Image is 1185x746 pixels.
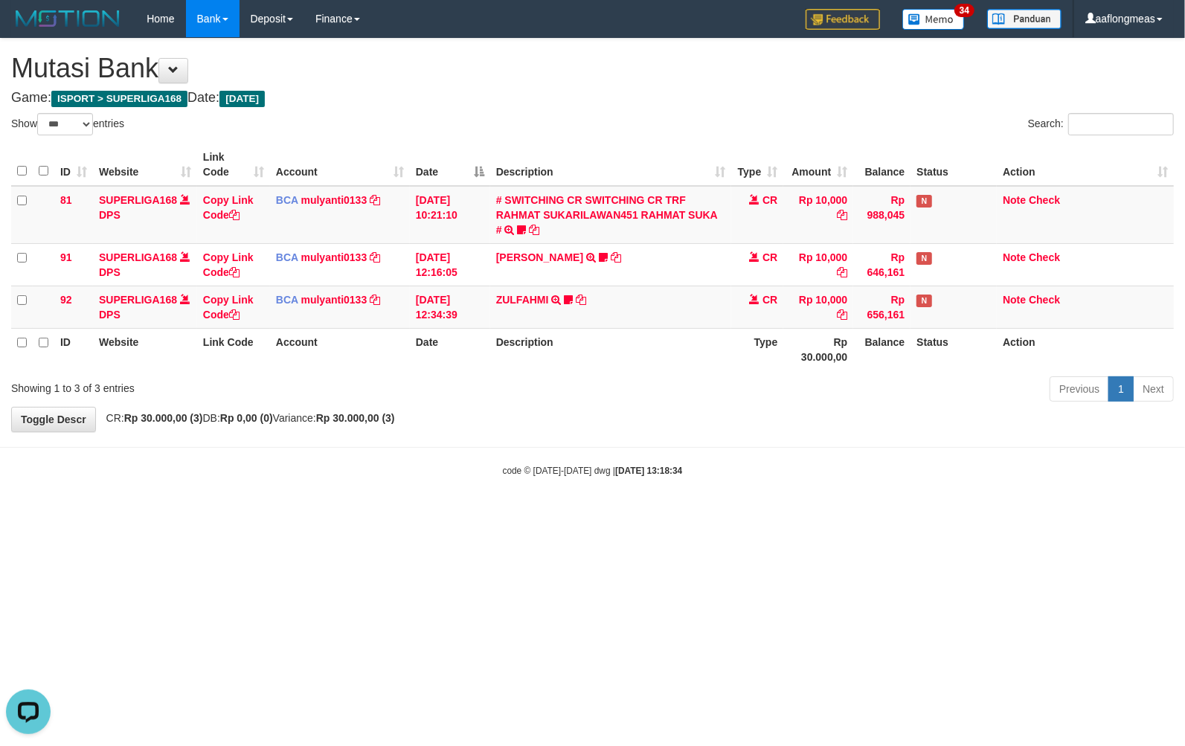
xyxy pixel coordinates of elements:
[270,144,410,186] th: Account: activate to sort column ascending
[1108,376,1134,402] a: 1
[6,6,51,51] button: Open LiveChat chat widget
[11,54,1174,83] h1: Mutasi Bank
[54,328,93,370] th: ID
[60,194,72,206] span: 81
[987,9,1062,29] img: panduan.png
[60,294,72,306] span: 92
[806,9,880,30] img: Feedback.jpg
[783,144,853,186] th: Amount: activate to sort column ascending
[615,466,682,476] strong: [DATE] 13:18:34
[1028,113,1174,135] label: Search:
[611,251,621,263] a: Copy RIYO RAHMAN to clipboard
[853,186,911,244] td: Rp 988,045
[99,294,177,306] a: SUPERLIGA168
[1029,194,1060,206] a: Check
[51,91,187,107] span: ISPORT > SUPERLIGA168
[301,194,367,206] a: mulyanti0133
[1068,113,1174,135] input: Search:
[203,251,254,278] a: Copy Link Code
[997,328,1174,370] th: Action
[911,144,997,186] th: Status
[99,412,395,424] span: CR: DB: Variance:
[496,251,583,263] a: [PERSON_NAME]
[1003,294,1026,306] a: Note
[762,294,777,306] span: CR
[731,328,783,370] th: Type
[54,144,93,186] th: ID: activate to sort column ascending
[93,328,197,370] th: Website
[124,412,203,424] strong: Rp 30.000,00 (3)
[316,412,395,424] strong: Rp 30.000,00 (3)
[731,144,783,186] th: Type: activate to sort column ascending
[762,251,777,263] span: CR
[916,295,931,307] span: Has Note
[276,294,298,306] span: BCA
[99,251,177,263] a: SUPERLIGA168
[99,194,177,206] a: SUPERLIGA168
[410,286,490,328] td: [DATE] 12:34:39
[93,243,197,286] td: DPS
[902,9,965,30] img: Button%20Memo.svg
[837,309,847,321] a: Copy Rp 10,000 to clipboard
[997,144,1174,186] th: Action: activate to sort column ascending
[197,144,270,186] th: Link Code: activate to sort column ascending
[837,266,847,278] a: Copy Rp 10,000 to clipboard
[11,7,124,30] img: MOTION_logo.png
[197,328,270,370] th: Link Code
[496,294,549,306] a: ZULFAHMI
[370,194,380,206] a: Copy mulyanti0133 to clipboard
[853,144,911,186] th: Balance
[783,186,853,244] td: Rp 10,000
[93,144,197,186] th: Website: activate to sort column ascending
[529,224,539,236] a: Copy # SWITCHING CR SWITCHING CR TRF RAHMAT SUKARILAWAN451 RAHMAT SUKA # to clipboard
[270,328,410,370] th: Account
[1003,194,1026,206] a: Note
[203,294,254,321] a: Copy Link Code
[276,194,298,206] span: BCA
[853,286,911,328] td: Rp 656,161
[11,91,1174,106] h4: Game: Date:
[503,466,683,476] small: code © [DATE]-[DATE] dwg |
[490,328,732,370] th: Description
[783,243,853,286] td: Rp 10,000
[954,4,974,17] span: 34
[576,294,586,306] a: Copy ZULFAHMI to clipboard
[37,113,93,135] select: Showentries
[220,412,273,424] strong: Rp 0,00 (0)
[783,328,853,370] th: Rp 30.000,00
[370,251,380,263] a: Copy mulyanti0133 to clipboard
[762,194,777,206] span: CR
[219,91,265,107] span: [DATE]
[410,243,490,286] td: [DATE] 12:16:05
[93,286,197,328] td: DPS
[1050,376,1109,402] a: Previous
[783,286,853,328] td: Rp 10,000
[916,195,931,208] span: Has Note
[370,294,380,306] a: Copy mulyanti0133 to clipboard
[301,294,367,306] a: mulyanti0133
[911,328,997,370] th: Status
[853,328,911,370] th: Balance
[11,113,124,135] label: Show entries
[1133,376,1174,402] a: Next
[276,251,298,263] span: BCA
[853,243,911,286] td: Rp 646,161
[490,144,732,186] th: Description: activate to sort column ascending
[93,186,197,244] td: DPS
[301,251,367,263] a: mulyanti0133
[837,209,847,221] a: Copy Rp 10,000 to clipboard
[916,252,931,265] span: Has Note
[410,328,490,370] th: Date
[1003,251,1026,263] a: Note
[1029,294,1060,306] a: Check
[203,194,254,221] a: Copy Link Code
[410,144,490,186] th: Date: activate to sort column descending
[11,375,483,396] div: Showing 1 to 3 of 3 entries
[1029,251,1060,263] a: Check
[11,407,96,432] a: Toggle Descr
[60,251,72,263] span: 91
[410,186,490,244] td: [DATE] 10:21:10
[496,194,718,236] a: # SWITCHING CR SWITCHING CR TRF RAHMAT SUKARILAWAN451 RAHMAT SUKA #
